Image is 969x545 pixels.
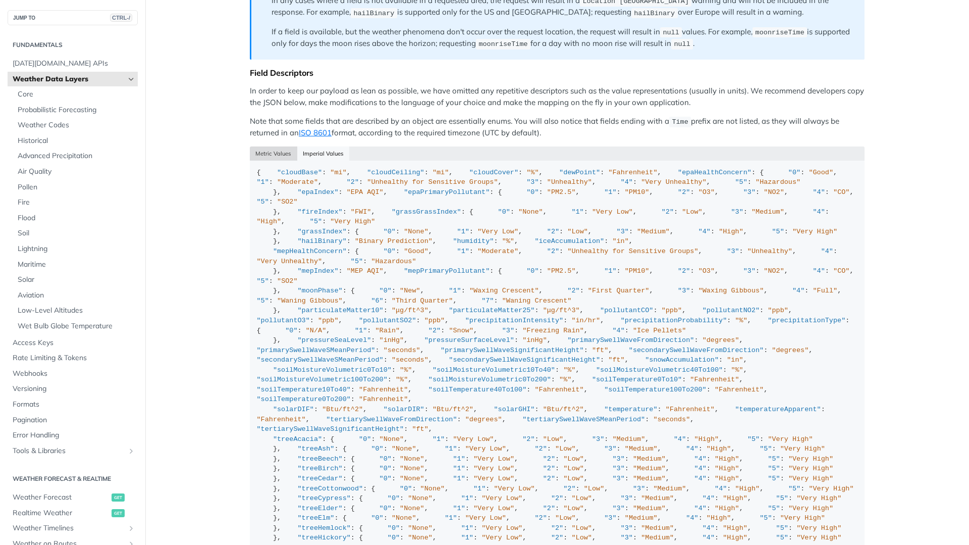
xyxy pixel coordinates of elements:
[719,228,743,235] span: "High"
[257,425,404,433] span: "tertiarySwellWaveSignificantHeight"
[18,136,135,146] span: Historical
[612,435,645,443] span: "Medium"
[559,169,600,176] span: "dewPoint"
[110,14,132,22] span: CTRL-/
[318,317,339,324] span: "ppb"
[13,523,125,533] span: Weather Timelines
[371,445,383,453] span: "0"
[127,75,135,83] button: Hide subpages for Weather Data Layers
[428,386,526,393] span: "soilTemperature40To100"
[257,317,310,324] span: "pollutantO3"
[441,346,584,354] span: "primarySwellWaveSignificantHeight"
[400,287,420,294] span: "New"
[355,327,367,334] span: "1"
[8,56,138,71] a: [DATE][DOMAIN_NAME] APIs
[428,327,441,334] span: "2"
[633,327,686,334] span: "Ice Pellets"
[457,228,469,235] span: "1"
[257,297,269,305] span: "5"
[257,218,282,225] span: "High"
[257,258,322,265] span: "Very Unhealthy"
[306,327,327,334] span: "N/A"
[698,188,715,196] span: "O3"
[322,406,363,413] span: "Btu/ft^2"
[457,247,469,255] span: "1"
[543,307,580,314] span: "μg/ft^3"
[273,247,347,255] span: "mepHealthConcern"
[392,208,461,216] span: "grassGrassIndex"
[672,118,688,126] span: Time
[703,336,739,344] span: "degrees"
[543,435,564,443] span: "Low"
[257,395,351,403] span: "soilTemperature0To200"
[833,267,849,275] span: "CO"
[412,425,428,433] span: "ft"
[751,208,784,216] span: "Medium"
[678,267,690,275] span: "2"
[353,9,394,17] span: hailBinary
[112,493,125,502] span: get
[735,406,821,413] span: "temperatureApparent"
[445,445,457,453] span: "1"
[285,327,297,334] span: "0"
[641,178,707,186] span: "Very Unhealthy"
[547,267,576,275] span: "PM2.5"
[833,188,849,196] span: "CO"
[821,247,833,255] span: "4"
[298,188,339,196] span: "epaIndex"
[13,164,138,179] a: Air Quality
[375,327,400,334] span: "Rain"
[257,277,269,285] span: "5"
[13,87,138,102] a: Core
[768,307,788,314] span: "ppb"
[792,228,837,235] span: "Very High"
[698,287,764,294] span: "Waxing Gibbous"
[567,247,698,255] span: "Unhealthy for Sensitive Groups"
[384,247,396,255] span: "0"
[666,406,715,413] span: "Fahrenheit"
[13,288,138,303] a: Aviation
[518,208,543,216] span: "None"
[13,508,109,518] span: Realtime Weather
[465,416,502,423] span: "degrees"
[469,169,518,176] span: "cloudCover"
[8,490,138,505] a: Weather Forecastget
[13,211,138,226] a: Flood
[604,386,707,393] span: "soilTemperature100To200"
[543,406,584,413] span: "Btu/ft^2"
[731,366,743,374] span: "%"
[526,178,539,186] span: "3"
[13,133,138,148] a: Historical
[13,319,138,334] a: Wet Bulb Globe Temperature
[715,386,764,393] span: "Fahrenheit"
[449,327,473,334] span: "Snow"
[621,178,633,186] span: "4"
[481,297,494,305] span: "7"
[13,415,135,425] span: Pagination
[662,208,674,216] span: "2"
[18,290,135,301] span: Aviation
[559,376,571,383] span: "%"
[8,521,138,536] a: Weather TimelinesShow subpages for Weather Timelines
[13,492,109,503] span: Weather Forecast
[604,406,657,413] span: "temperature"
[18,167,135,177] span: Air Quality
[522,435,534,443] span: "2"
[8,506,138,521] a: Realtime Weatherget
[273,435,322,443] span: "treeAcacia"
[250,116,865,139] p: Note that some fields that are described by an object are essentially enums. You will also notice...
[13,118,138,133] a: Weather Codes
[18,275,135,285] span: Solar
[8,335,138,351] a: Access Keys
[380,336,404,344] span: "inHg"
[604,188,616,196] span: "1"
[277,178,318,186] span: "Moderate"
[272,26,854,50] p: If a field is available, but the weather phenomena don't occur over the request location, the req...
[653,416,690,423] span: "seconds"
[13,369,135,379] span: Webhooks
[298,237,347,245] span: "hailBinary"
[359,395,408,403] span: "Fahrenheit"
[612,237,628,245] span: "in"
[534,386,583,393] span: "Fahrenheit"
[764,188,784,196] span: "NO2"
